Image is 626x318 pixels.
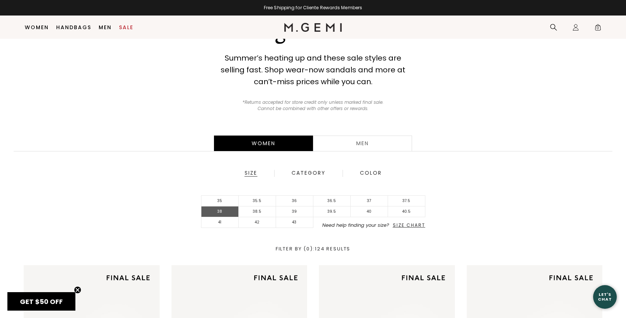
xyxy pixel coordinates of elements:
[351,196,388,206] li: 37
[360,170,382,177] div: Color
[388,196,425,206] li: 37.5
[238,99,388,112] p: *Returns accepted for store credit only unless marked final sale. Cannot be combined with other o...
[248,270,303,286] img: final sale tag
[351,206,388,217] li: 40
[25,24,49,30] a: Women
[593,292,617,301] div: Let's Chat
[201,217,239,228] li: 41
[239,196,276,206] li: 35.5
[201,196,239,206] li: 35
[396,270,450,286] img: final sale tag
[313,196,351,206] li: 36.5
[313,223,425,228] li: Need help finding your size?
[9,246,617,252] div: Filter By (0) : 124 Results
[388,206,425,217] li: 40.5
[276,196,313,206] li: 36
[214,136,313,151] div: Women
[239,217,276,228] li: 42
[313,136,412,151] a: Men
[239,206,276,217] li: 38.5
[7,292,75,311] div: GET $50 OFFClose teaser
[20,297,63,306] span: GET $50 OFF
[313,206,351,217] li: 39.5
[276,206,313,217] li: 39
[291,170,326,177] div: Category
[99,24,112,30] a: Men
[185,17,441,43] div: The Big Summer Sale
[594,25,602,33] span: 0
[393,222,425,228] span: Size Chart
[244,170,258,177] div: Size
[276,217,313,228] li: 43
[119,24,133,30] a: Sale
[284,23,342,32] img: M.Gemi
[544,270,598,286] img: final sale tag
[201,206,239,217] li: 38
[56,24,91,30] a: Handbags
[74,286,81,294] button: Close teaser
[101,270,155,286] img: final sale tag
[213,52,413,88] div: Summer’s heating up and these sale styles are selling fast. Shop wear-now sandals and more at can...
